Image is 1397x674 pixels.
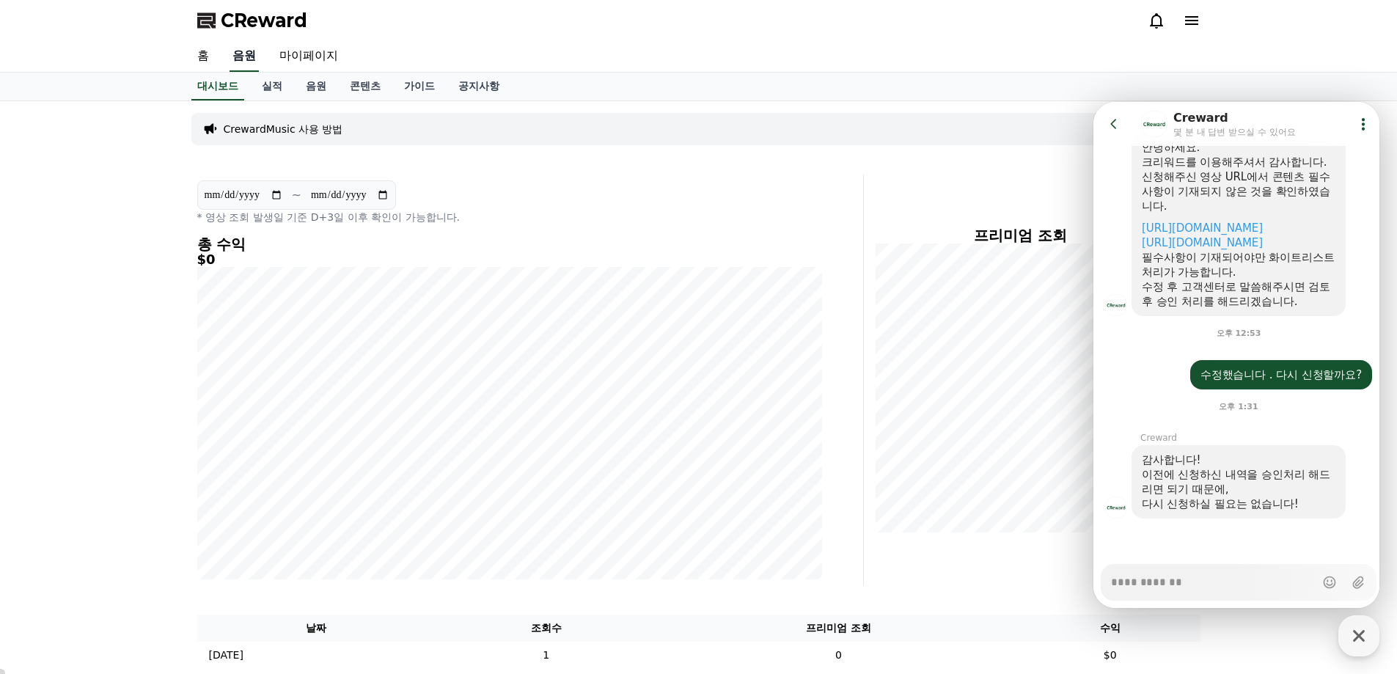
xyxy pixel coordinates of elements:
th: 프리미엄 조회 [657,615,1020,642]
p: ~ [292,186,301,204]
a: 실적 [250,73,294,100]
a: CrewardMusic 사용 방법 [224,122,343,136]
a: 콘텐츠 [338,73,392,100]
a: 가이드 [392,73,447,100]
h4: 총 수익 [197,236,822,252]
a: 공지사항 [447,73,511,100]
h5: $0 [197,252,822,267]
a: CReward [197,9,307,32]
a: 마이페이지 [268,41,350,72]
th: 수익 [1020,615,1200,642]
th: 조회수 [435,615,657,642]
a: 음원 [230,41,259,72]
td: $0 [1020,642,1200,669]
a: 대시보드 [191,73,244,100]
span: CReward [221,9,307,32]
a: 홈 [186,41,221,72]
a: 음원 [294,73,338,100]
p: [DATE] [209,648,243,663]
p: * 영상 조회 발생일 기준 D+3일 이후 확인이 가능합니다. [197,210,822,224]
td: 1 [435,642,657,669]
h4: 프리미엄 조회 [876,227,1165,243]
td: 0 [657,642,1020,669]
th: 날짜 [197,615,436,642]
iframe: Channel chat [1093,102,1379,608]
